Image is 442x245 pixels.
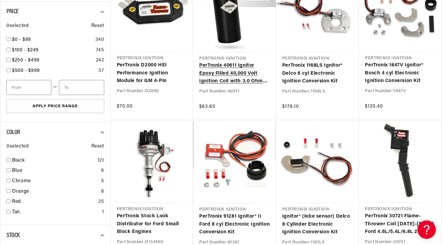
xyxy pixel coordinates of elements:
div: 8 [101,188,104,196]
button: Apply Price Range [6,100,104,113]
div: 340 [95,36,104,44]
span: Stock [6,232,20,239]
span: 0 selected [6,22,29,30]
a: Tan [12,208,100,216]
a: PerTronix 1847V Ignitor® Bosch 4 cyl Electronic Ignition Conversion Kit [365,61,435,85]
a: PerTronix 1168LS Ignitor® Delco 6 cyl Electronic Ignition Conversion Kit [282,62,353,85]
a: Ignitor® (lobe sensor) Delco 8 Cylinder Electronic Ignition Conversion Kit [282,213,353,236]
div: 242 [96,57,104,65]
span: — [53,83,57,91]
span: Color [6,129,20,136]
input: From [6,80,51,95]
div: 25 [98,198,104,206]
div: 37 [98,67,104,75]
div: 745 [96,46,104,54]
div: 1 [102,208,104,216]
span: Reset [91,22,104,30]
div: 5 [101,177,104,185]
span: $0 - $99 [12,37,31,42]
div: 121 [97,157,104,165]
input: To [59,80,104,95]
span: Price [6,9,19,15]
span: 0 selected [6,143,29,151]
a: PerTronix Stock Look Distributor for Ford Small Block Engines [117,212,187,236]
a: PerTronix D2000 HEI Performance Ignition Module for GM 4-Pin [117,61,187,85]
span: $500 - $999 [12,68,40,73]
a: PerTronix 30721 Flame-Thrower Coil [DATE]-[DATE] Ford 4.6L/5.4L/6.8L 2- Valve COP (coil on plug) [365,212,435,236]
a: PerTronix 91281 Ignitor® II Ford 8 cyl Electronic Ignition Conversion Kit [199,213,270,236]
a: Red [12,198,96,206]
span: $100 - $249 [12,48,39,53]
span: Reset [91,143,104,151]
span: $250 - $499 [12,58,40,63]
a: Black [12,157,95,165]
a: Orange [12,188,99,196]
a: Blue [12,167,99,175]
a: PerTronix 40611 Ignitor Epoxy Filled 40,000 Volt Ignition Coil with 3.0 Ohms Resistance in Black [199,62,270,85]
div: 6 [101,167,104,175]
a: Chrome [12,177,99,185]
